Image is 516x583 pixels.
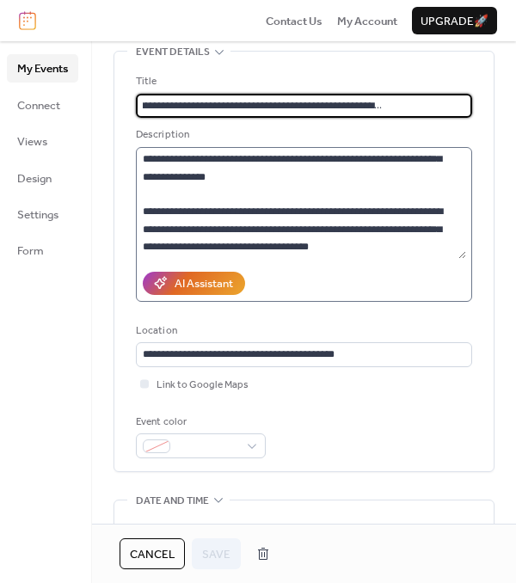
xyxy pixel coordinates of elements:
span: Upgrade 🚀 [421,13,488,30]
span: My Events [17,60,68,77]
div: AI Assistant [175,275,233,292]
span: Form [17,242,44,260]
a: Views [7,127,78,155]
button: AI Assistant [143,272,245,294]
span: Date and time [136,493,209,510]
div: Start date [136,522,187,539]
a: My Account [337,12,397,29]
div: Title [136,73,469,90]
span: Design [17,170,52,187]
a: Contact Us [266,12,322,29]
div: Event color [136,414,262,431]
div: Location [136,322,469,340]
div: Description [136,126,469,144]
span: My Account [337,13,397,30]
span: Event details [136,44,210,61]
img: logo [19,11,36,30]
span: Link to Google Maps [157,377,249,394]
button: Cancel [120,538,185,569]
a: Design [7,164,78,192]
span: Views [17,133,47,150]
button: Upgrade🚀 [412,7,497,34]
a: Form [7,236,78,264]
span: Connect [17,97,60,114]
a: Connect [7,91,78,119]
span: Contact Us [266,13,322,30]
span: Settings [17,206,58,224]
a: My Events [7,54,78,82]
span: Cancel [130,546,175,563]
a: Settings [7,200,78,228]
